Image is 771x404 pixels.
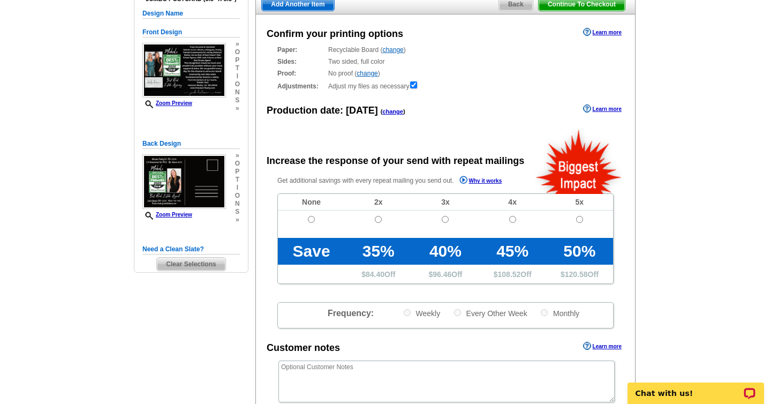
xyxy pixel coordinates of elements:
[142,154,226,210] img: small-thumb.jpg
[357,70,377,77] a: change
[235,176,240,184] span: t
[235,88,240,96] span: n
[278,194,345,211] td: None
[235,216,240,224] span: »
[498,270,521,279] span: 108.52
[546,265,613,283] td: $ Off
[583,342,622,350] a: Learn more
[235,208,240,216] span: s
[541,309,548,316] input: Monthly
[546,238,613,265] td: 50%
[546,194,613,211] td: 5x
[277,81,325,91] strong: Adjustments:
[235,40,240,48] span: »
[277,175,525,187] p: Get additional savings with every repeat mailing you send out.
[235,104,240,113] span: »
[142,139,240,149] h5: Back Design
[277,80,614,91] div: Adjust my files as necessary
[142,100,192,106] a: Zoom Preview
[345,194,412,211] td: 2x
[142,43,226,98] img: small-thumb.jpg
[565,270,588,279] span: 120.58
[267,27,403,41] div: Confirm your printing options
[142,212,192,218] a: Zoom Preview
[235,200,240,208] span: n
[142,27,240,38] h5: Front Design
[235,168,240,176] span: p
[412,194,479,211] td: 3x
[235,184,240,192] span: i
[621,370,771,404] iframe: LiveChat chat widget
[346,105,378,116] span: [DATE]
[404,309,411,316] input: Weekly
[345,265,412,283] td: $ Off
[366,270,384,279] span: 84.40
[479,265,546,283] td: $ Off
[277,57,325,66] strong: Sides:
[540,308,579,318] label: Monthly
[454,309,461,316] input: Every Other Week
[412,265,479,283] td: $ Off
[479,194,546,211] td: 4x
[382,46,403,54] a: change
[583,104,622,113] a: Learn more
[267,103,405,118] div: Production date:
[235,56,240,64] span: p
[412,238,479,265] td: 40%
[535,128,623,194] img: biggestImpact.png
[267,154,524,168] div: Increase the response of your send with repeat mailings
[235,80,240,88] span: o
[345,238,412,265] td: 35%
[235,72,240,80] span: i
[267,341,340,355] div: Customer notes
[277,57,614,66] div: Two sided, full color
[459,176,502,187] a: Why it works
[382,108,403,115] a: change
[142,9,240,19] h5: Design Name
[157,258,225,271] span: Clear Selections
[381,108,405,115] span: ( )
[277,45,325,55] strong: Paper:
[235,160,240,168] span: o
[433,270,451,279] span: 96.46
[403,308,441,318] label: Weekly
[235,192,240,200] span: o
[277,69,325,78] strong: Proof:
[235,64,240,72] span: t
[277,45,614,55] div: Recyclable Board ( )
[142,244,240,255] h5: Need a Clean Slate?
[278,238,345,265] td: Save
[235,48,240,56] span: o
[277,69,614,78] div: No proof ( )
[235,96,240,104] span: s
[453,308,527,318] label: Every Other Week
[235,152,240,160] span: »
[328,309,374,318] span: Frequency:
[479,238,546,265] td: 45%
[583,28,622,36] a: Learn more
